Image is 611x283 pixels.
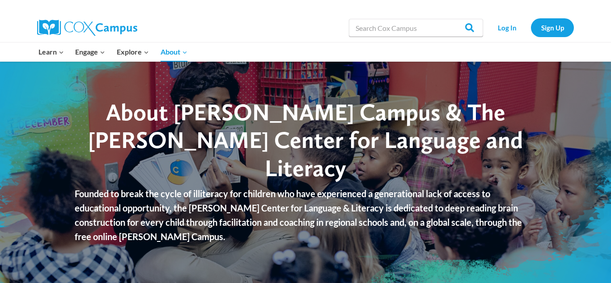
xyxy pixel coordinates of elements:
nav: Primary Navigation [33,42,193,61]
span: Learn [38,46,64,58]
img: Cox Campus [37,20,137,36]
span: Engage [75,46,105,58]
span: About [161,46,187,58]
a: Log In [488,18,526,37]
span: Explore [117,46,149,58]
a: Sign Up [531,18,574,37]
nav: Secondary Navigation [488,18,574,37]
input: Search Cox Campus [349,19,483,37]
p: Founded to break the cycle of illiteracy for children who have experienced a generational lack of... [75,186,536,244]
span: About [PERSON_NAME] Campus & The [PERSON_NAME] Center for Language and Literacy [88,98,523,182]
